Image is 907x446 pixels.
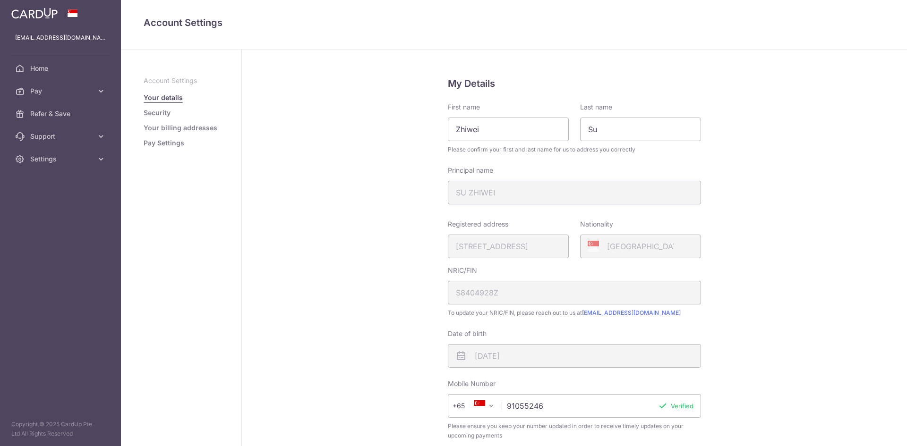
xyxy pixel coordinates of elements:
[448,102,480,112] label: First name
[15,33,106,42] p: [EMAIL_ADDRESS][DOMAIN_NAME]
[144,15,884,30] h4: Account Settings
[144,123,217,133] a: Your billing addresses
[30,132,93,141] span: Support
[448,166,493,175] label: Principal name
[448,145,701,154] span: Please confirm your first and last name for us to address you correctly
[582,309,681,316] a: [EMAIL_ADDRESS][DOMAIN_NAME]
[448,421,701,440] span: Please ensure you keep your number updated in order to receive timely updates on your upcoming pa...
[11,8,58,19] img: CardUp
[30,109,93,118] span: Refer & Save
[453,400,478,412] span: +65
[144,138,184,148] a: Pay Settings
[455,400,478,412] span: +65
[30,86,93,96] span: Pay
[448,308,701,318] span: To update your NRIC/FIN, please reach out to us at
[580,118,701,141] input: Last name
[144,108,171,118] a: Security
[144,93,183,102] a: Your details
[448,76,701,91] h5: My Details
[448,118,569,141] input: First name
[30,154,93,164] span: Settings
[580,219,613,229] label: Nationality
[448,266,477,275] label: NRIC/FIN
[30,64,93,73] span: Home
[448,329,487,338] label: Date of birth
[580,102,612,112] label: Last name
[448,219,508,229] label: Registered address
[448,379,496,388] label: Mobile Number
[144,76,219,85] p: Account Settings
